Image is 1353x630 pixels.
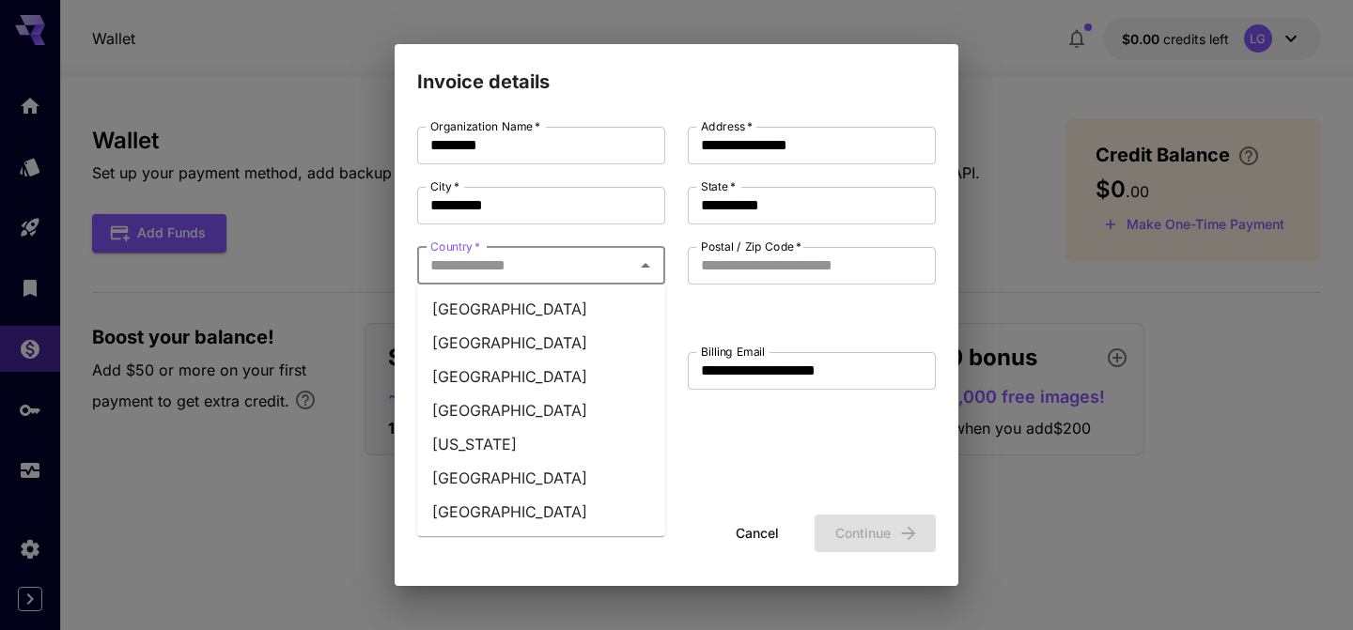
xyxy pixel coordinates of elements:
li: [GEOGRAPHIC_DATA] [417,292,665,326]
label: Postal / Zip Code [701,238,801,254]
li: [US_STATE] [417,427,665,461]
h2: Invoice details [395,44,958,97]
li: [GEOGRAPHIC_DATA] [417,360,665,393]
button: Close [632,253,659,279]
label: Country [430,238,480,254]
label: Address [701,118,753,134]
li: [GEOGRAPHIC_DATA] [417,461,665,495]
button: Cancel [715,515,800,553]
li: Anguilla [417,529,665,562]
label: Organization Name [430,118,540,134]
li: [GEOGRAPHIC_DATA] [417,393,665,427]
label: City [430,178,459,194]
label: Billing Email [701,344,765,360]
li: [GEOGRAPHIC_DATA] [417,495,665,529]
li: [GEOGRAPHIC_DATA] [417,326,665,360]
label: State [701,178,736,194]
